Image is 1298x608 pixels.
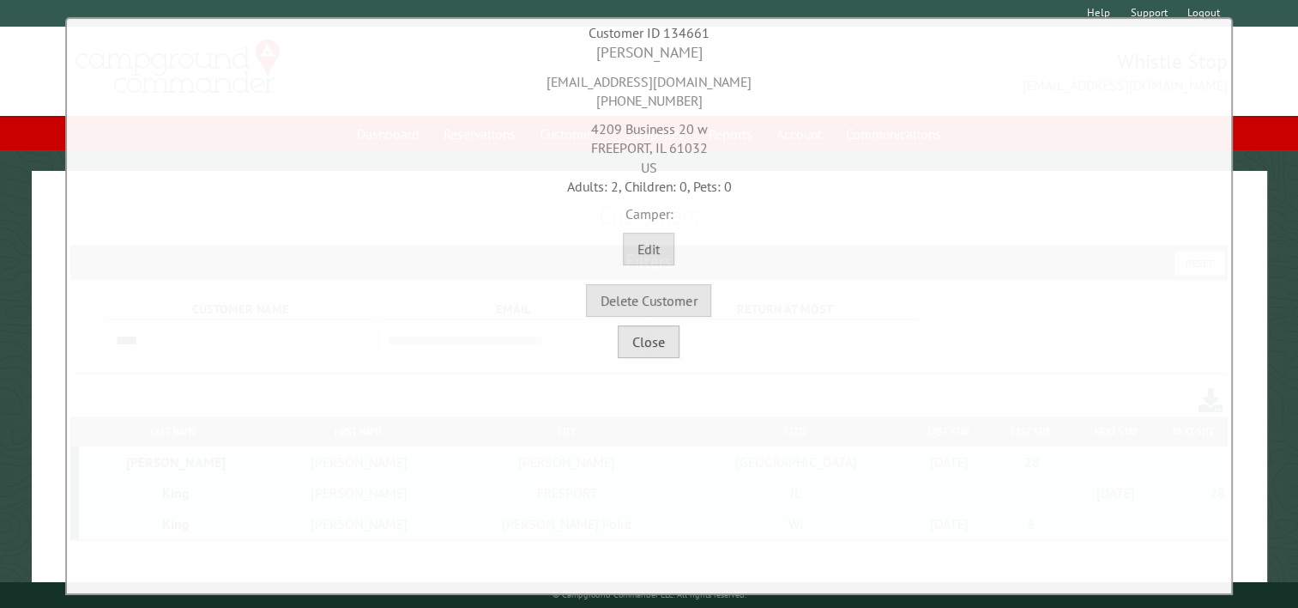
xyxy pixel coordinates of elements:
[71,64,1228,111] div: [EMAIL_ADDRESS][DOMAIN_NAME] [PHONE_NUMBER]
[586,284,711,317] button: Delete Customer
[71,111,1228,177] div: 4209 Business 20 w FREEPORT, IL 61032 US
[71,196,1228,223] div: Camper:
[71,42,1228,64] div: [PERSON_NAME]
[71,177,1228,196] div: Adults: 2, Children: 0, Pets: 0
[71,23,1228,42] div: Customer ID 134661
[552,589,746,600] small: © Campground Commander LLC. All rights reserved.
[623,233,674,265] button: Edit
[618,325,679,358] button: Close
